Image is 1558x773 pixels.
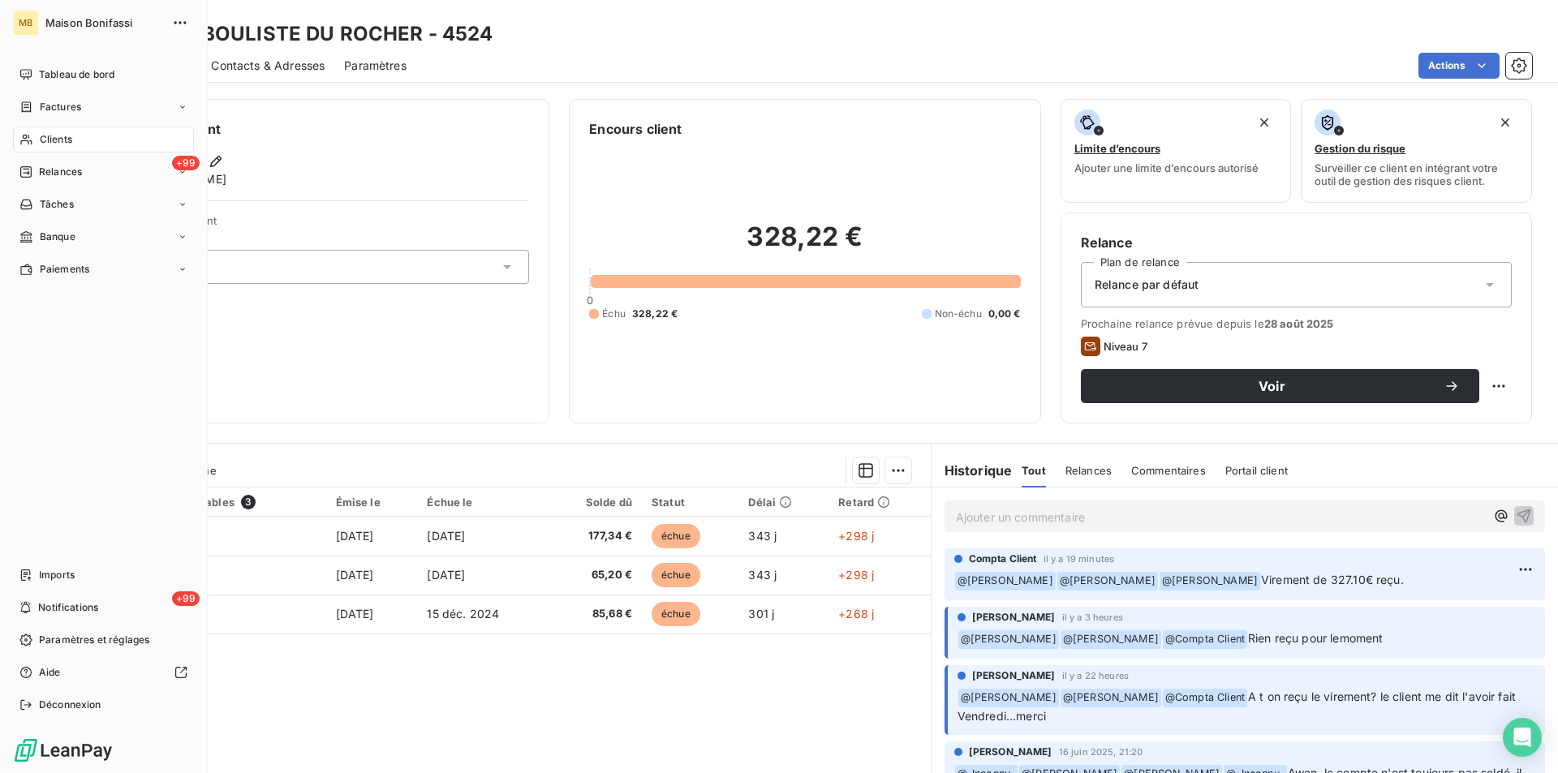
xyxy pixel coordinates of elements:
div: Statut [652,496,729,509]
span: Tâches [40,197,74,212]
button: Actions [1418,53,1500,79]
span: Commentaires [1131,464,1206,477]
img: Logo LeanPay [13,737,114,763]
span: @ [PERSON_NAME] [958,689,1059,707]
h3: CLUB BOULISTE DU ROCHER - 4524 [143,19,493,49]
div: Solde dû [557,496,632,509]
span: +298 j [838,529,874,543]
h6: Encours client [589,119,682,139]
span: il y a 3 heures [1062,612,1123,622]
div: Open Intercom Messenger [1503,718,1542,757]
span: [DATE] [427,529,465,543]
span: [DATE] [336,568,374,582]
span: Tableau de bord [39,67,114,82]
span: échue [652,524,700,548]
span: 0 [587,294,593,307]
span: 3 [241,495,256,509]
span: 177,34 € [557,528,632,544]
span: +298 j [838,568,874,582]
span: Prochaine relance prévue depuis le [1081,317,1512,330]
span: il y a 19 minutes [1044,554,1115,564]
div: Échue le [427,496,538,509]
span: Limite d’encours [1074,142,1160,155]
span: [DATE] [336,607,374,621]
span: 301 j [748,607,774,621]
div: Pièces comptables [133,495,316,509]
span: Banque [40,230,75,244]
div: Délai [748,496,819,509]
span: Compta Client [969,552,1037,566]
span: Factures [40,100,81,114]
span: Paramètres [344,58,407,74]
span: Tout [1022,464,1046,477]
span: @ Compta Client [1163,689,1247,707]
span: @ Compta Client [1163,630,1247,649]
button: Limite d’encoursAjouter une limite d’encours autorisé [1061,99,1292,203]
span: échue [652,602,700,626]
span: +99 [172,591,200,606]
span: @ [PERSON_NAME] [1061,689,1161,707]
span: [PERSON_NAME] [972,668,1056,683]
span: Niveau 7 [1104,340,1147,353]
span: Contacts & Adresses [211,58,325,74]
span: Notifications [38,600,98,615]
span: 0,00 € [988,307,1021,321]
span: @ [PERSON_NAME] [1061,630,1161,649]
div: Retard [838,496,920,509]
span: Clients [40,132,72,147]
span: 328,22 € [632,307,678,321]
span: 85,68 € [557,606,632,622]
span: Non-échu [935,307,982,321]
div: MB [13,10,39,36]
span: Relances [1065,464,1112,477]
span: 343 j [748,568,777,582]
span: Maison Bonifassi [45,16,162,29]
span: Surveiller ce client en intégrant votre outil de gestion des risques client. [1315,161,1518,187]
h6: Relance [1081,233,1512,252]
span: Gestion du risque [1315,142,1405,155]
span: Propriétés Client [131,214,529,237]
span: [DATE] [427,568,465,582]
span: 28 août 2025 [1264,317,1334,330]
span: A t on reçu le virement? le client me dit l'avoir fait Vendredi...merci [958,689,1520,723]
span: Paramètres et réglages [39,633,149,647]
span: @ [PERSON_NAME] [1057,572,1158,590]
span: 15 déc. 2024 [427,607,499,621]
span: Portail client [1225,464,1288,477]
h6: Informations client [98,119,529,139]
span: [PERSON_NAME] [969,745,1052,759]
span: Déconnexion [39,698,101,712]
span: 65,20 € [557,567,632,583]
span: +268 j [838,607,874,621]
button: Voir [1081,369,1479,403]
span: Échu [602,307,626,321]
span: Rien reçu pour lemoment [1248,631,1383,645]
span: @ [PERSON_NAME] [1160,572,1260,590]
span: Relances [39,165,82,179]
button: Gestion du risqueSurveiller ce client en intégrant votre outil de gestion des risques client. [1301,99,1532,203]
h6: Historique [932,461,1013,480]
span: Paiements [40,262,89,277]
div: Émise le [336,496,408,509]
span: Voir [1100,380,1444,393]
h2: 328,22 € [589,221,1020,269]
span: 343 j [748,529,777,543]
a: Aide [13,659,194,685]
span: Relance par défaut [1095,277,1199,293]
span: +99 [172,156,200,170]
span: [DATE] [336,529,374,543]
span: il y a 22 heures [1062,671,1129,681]
span: échue [652,563,700,587]
span: @ [PERSON_NAME] [955,572,1056,590]
span: Imports [39,568,75,582]
span: Ajouter une limite d’encours autorisé [1074,161,1259,174]
span: @ [PERSON_NAME] [958,630,1059,649]
span: 16 juin 2025, 21:20 [1059,747,1143,757]
span: Virement de 327.10€ reçu. [1261,573,1404,586]
span: [PERSON_NAME] [972,610,1056,625]
span: Aide [39,665,61,680]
